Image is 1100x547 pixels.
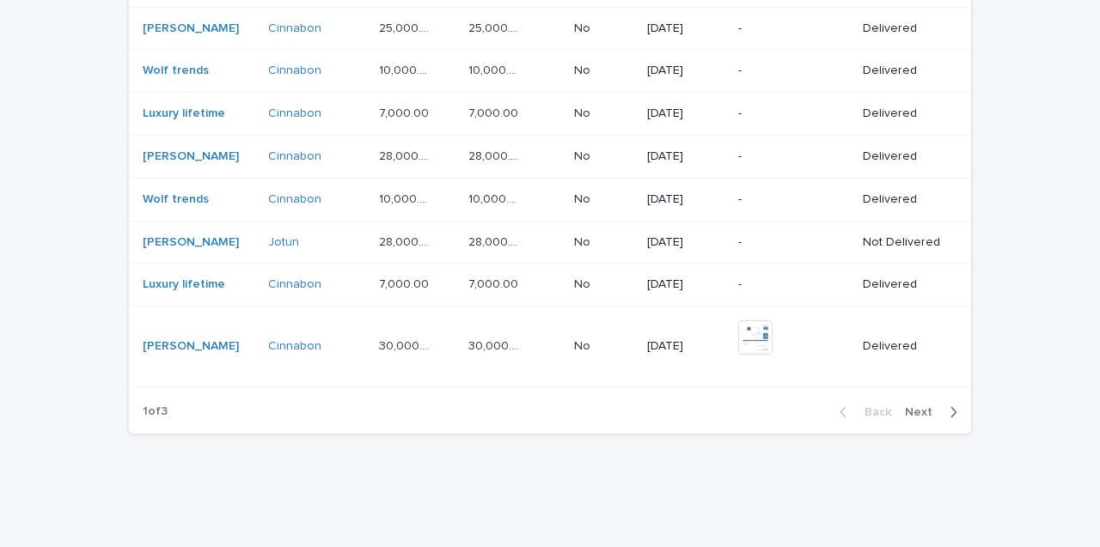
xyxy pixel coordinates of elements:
[905,406,943,418] span: Next
[468,232,526,250] p: 28,000.00
[898,404,971,420] button: Next
[143,235,239,250] a: [PERSON_NAME]
[863,235,944,250] p: Not Delivered
[826,404,898,420] button: Back
[863,192,944,207] p: Delivered
[268,64,321,78] a: Cinnabon
[143,149,239,164] a: [PERSON_NAME]
[647,277,724,292] p: [DATE]
[268,339,321,354] a: Cinnabon
[647,235,724,250] p: [DATE]
[863,106,944,121] p: Delivered
[574,18,594,36] p: No
[129,264,971,307] tr: Luxury lifetime Cinnabon 7,000.007,000.00 7,000.007,000.00 NoNo [DATE]-Delivered
[738,235,846,250] p: -
[647,106,724,121] p: [DATE]
[738,277,846,292] p: -
[647,149,724,164] p: [DATE]
[574,146,594,164] p: No
[129,50,971,93] tr: Wolf trends Cinnabon 10,000.0010,000.00 10,000.0010,000.00 NoNo [DATE]-Delivered
[574,232,594,250] p: No
[468,60,526,78] p: 10,000.00
[129,221,971,264] tr: [PERSON_NAME] Jotun 28,000.0028,000.00 28,000.0028,000.00 NoNo [DATE]-Not Delivered
[268,235,299,250] a: Jotun
[854,406,891,418] span: Back
[468,18,526,36] p: 25,000.00
[863,64,944,78] p: Delivered
[143,339,239,354] a: [PERSON_NAME]
[574,189,594,207] p: No
[268,149,321,164] a: Cinnabon
[738,21,846,36] p: -
[129,391,181,433] p: 1 of 3
[268,106,321,121] a: Cinnabon
[379,336,437,354] p: 30,000.00
[863,277,944,292] p: Delivered
[143,21,239,36] a: [PERSON_NAME]
[738,106,846,121] p: -
[574,336,594,354] p: No
[268,192,321,207] a: Cinnabon
[863,21,944,36] p: Delivered
[647,21,724,36] p: [DATE]
[379,232,437,250] p: 28,000.00
[379,60,437,78] p: 10,000.00
[129,135,971,178] tr: [PERSON_NAME] Cinnabon 28,000.0028,000.00 28,000.0028,000.00 NoNo [DATE]-Delivered
[738,64,846,78] p: -
[379,189,437,207] p: 10,000.00
[129,178,971,221] tr: Wolf trends Cinnabon 10,000.0010,000.00 10,000.0010,000.00 NoNo [DATE]-Delivered
[468,103,522,121] p: 7,000.00
[647,64,724,78] p: [DATE]
[863,149,944,164] p: Delivered
[574,274,594,292] p: No
[379,146,437,164] p: 28,000.00
[379,18,437,36] p: 25,000.00
[647,192,724,207] p: [DATE]
[738,192,846,207] p: -
[738,149,846,164] p: -
[379,274,432,292] p: 7,000.00
[468,336,526,354] p: 30,000.00
[143,64,209,78] a: Wolf trends
[143,192,209,207] a: Wolf trends
[129,307,971,387] tr: [PERSON_NAME] Cinnabon 30,000.0030,000.00 30,000.0030,000.00 NoNo [DATE]Delivered
[574,103,594,121] p: No
[468,146,526,164] p: 28,000.00
[143,106,225,121] a: Luxury lifetime
[268,277,321,292] a: Cinnabon
[129,93,971,136] tr: Luxury lifetime Cinnabon 7,000.007,000.00 7,000.007,000.00 NoNo [DATE]-Delivered
[129,7,971,50] tr: [PERSON_NAME] Cinnabon 25,000.0025,000.00 25,000.0025,000.00 NoNo [DATE]-Delivered
[143,277,225,292] a: Luxury lifetime
[468,189,526,207] p: 10,000.00
[268,21,321,36] a: Cinnabon
[468,274,522,292] p: 7,000.00
[379,103,432,121] p: 7,000.00
[574,60,594,78] p: No
[863,339,944,354] p: Delivered
[647,339,724,354] p: [DATE]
